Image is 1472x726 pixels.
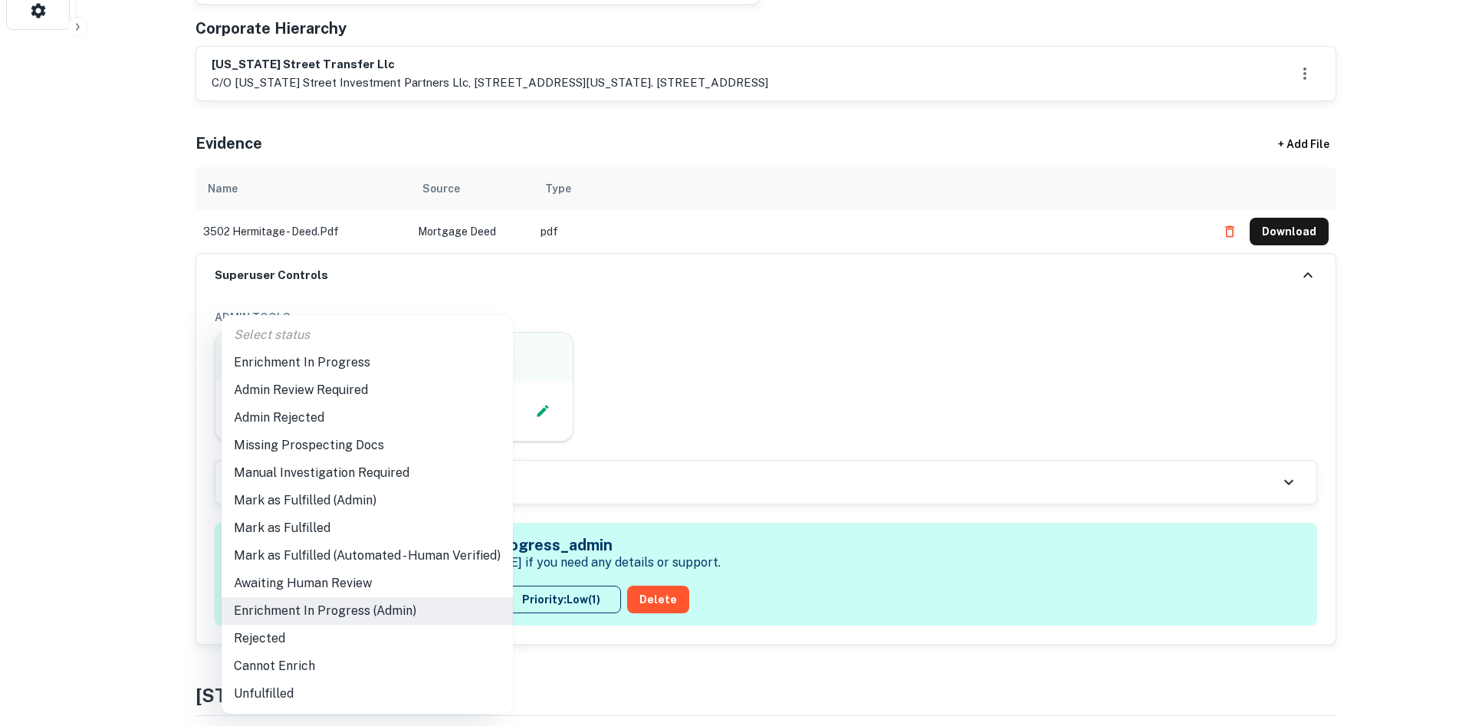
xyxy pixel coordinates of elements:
li: Rejected [222,625,513,652]
li: Admin Review Required [222,376,513,404]
li: Enrichment In Progress (Admin) [222,597,513,625]
li: Manual Investigation Required [222,459,513,487]
li: Enrichment In Progress [222,349,513,376]
li: Mark as Fulfilled (Automated - Human Verified) [222,542,513,570]
li: Unfulfilled [222,680,513,708]
li: Cannot Enrich [222,652,513,680]
li: Missing Prospecting Docs [222,432,513,459]
li: Mark as Fulfilled (Admin) [222,487,513,514]
li: Mark as Fulfilled [222,514,513,542]
li: Awaiting Human Review [222,570,513,597]
li: Admin Rejected [222,404,513,432]
iframe: Chat Widget [1395,603,1472,677]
